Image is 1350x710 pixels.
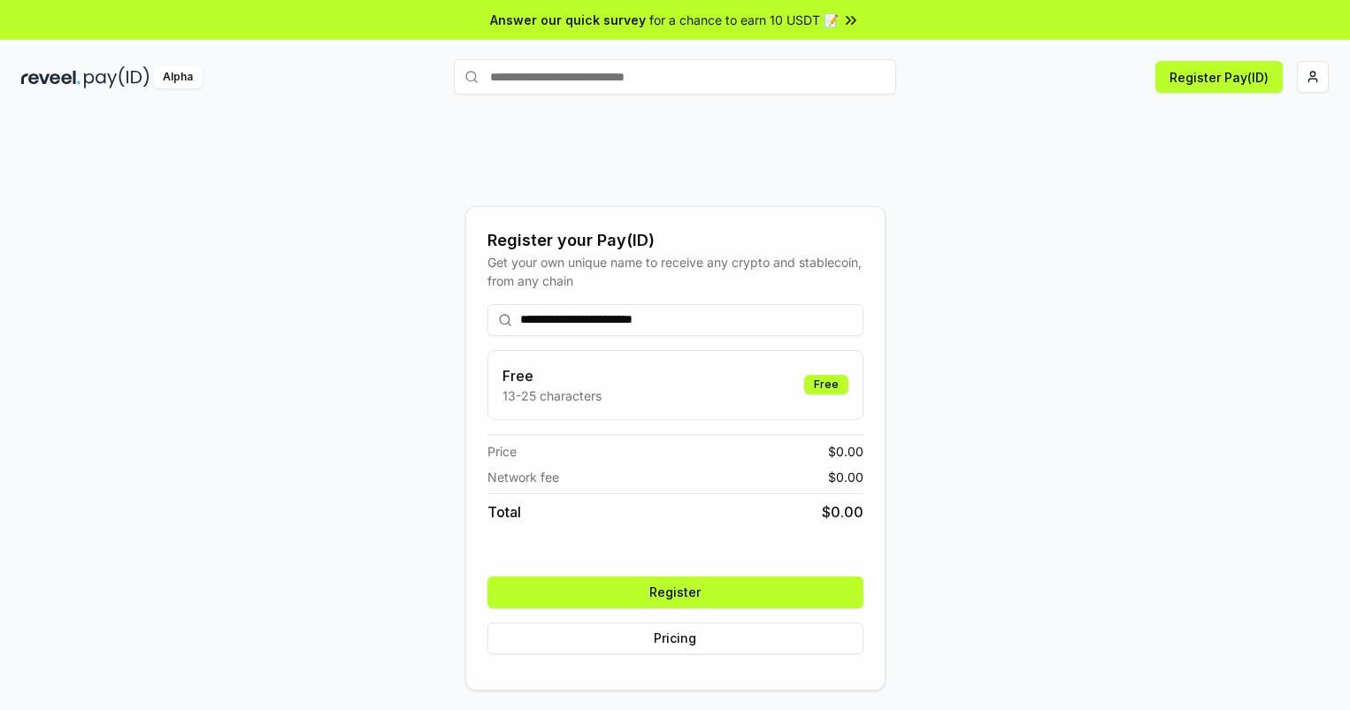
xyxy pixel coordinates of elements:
[487,501,521,523] span: Total
[487,576,863,608] button: Register
[828,468,863,486] span: $ 0.00
[487,442,517,461] span: Price
[487,253,863,290] div: Get your own unique name to receive any crypto and stablecoin, from any chain
[487,468,559,486] span: Network fee
[21,66,81,88] img: reveel_dark
[828,442,863,461] span: $ 0.00
[1155,61,1283,93] button: Register Pay(ID)
[502,386,602,405] p: 13-25 characters
[490,11,646,29] span: Answer our quick survey
[502,365,602,386] h3: Free
[487,228,863,253] div: Register your Pay(ID)
[153,66,203,88] div: Alpha
[804,375,848,394] div: Free
[822,501,863,523] span: $ 0.00
[84,66,150,88] img: pay_id
[649,11,839,29] span: for a chance to earn 10 USDT 📝
[487,622,863,654] button: Pricing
